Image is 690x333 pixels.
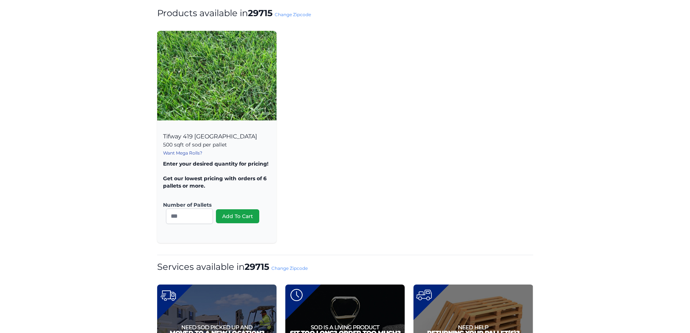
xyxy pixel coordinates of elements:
[157,31,277,120] img: Tifway 419 Bermuda Product Image
[248,8,272,18] strong: 29715
[163,150,202,156] a: Want Mega Rolls?
[216,209,259,223] button: Add To Cart
[163,201,265,209] label: Number of Pallets
[157,125,277,243] div: Tifway 419 [GEOGRAPHIC_DATA]
[157,7,533,19] h1: Products available in
[245,261,269,272] strong: 29715
[163,141,271,148] p: 500 sqft of sod per pallet
[163,160,271,189] p: Enter your desired quantity for pricing! Get our lowest pricing with orders of 6 pallets or more.
[275,12,311,17] a: Change Zipcode
[157,261,533,273] h1: Services available in
[271,265,308,271] a: Change Zipcode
